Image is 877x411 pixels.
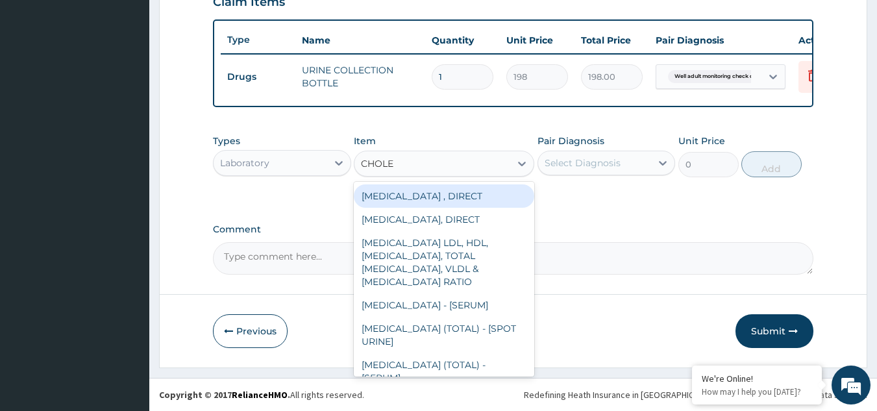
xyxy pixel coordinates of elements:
div: [MEDICAL_DATA] (TOTAL) - [SERUM] [354,353,534,390]
label: Types [213,136,240,147]
div: Laboratory [220,156,269,169]
th: Type [221,28,295,52]
span: We're online! [75,123,179,254]
footer: All rights reserved. [149,378,877,411]
label: Pair Diagnosis [537,134,604,147]
th: Pair Diagnosis [649,27,792,53]
div: Redefining Heath Insurance in [GEOGRAPHIC_DATA] using Telemedicine and Data Science! [524,388,867,401]
div: [MEDICAL_DATA] - [SERUM] [354,293,534,317]
strong: Copyright © 2017 . [159,389,290,401]
th: Name [295,27,425,53]
button: Submit [735,314,813,348]
button: Add [741,151,802,177]
td: Drugs [221,65,295,89]
div: [MEDICAL_DATA] (TOTAL) - [SPOT URINE] [354,317,534,353]
div: Chat with us now [68,73,218,90]
div: [MEDICAL_DATA], DIRECT [354,208,534,231]
div: Select Diagnosis [545,156,621,169]
div: Minimize live chat window [213,6,244,38]
span: Well adult monitoring check do... [668,70,767,83]
label: Item [354,134,376,147]
img: d_794563401_company_1708531726252_794563401 [24,65,53,97]
textarea: Type your message and hit 'Enter' [6,273,247,319]
label: Unit Price [678,134,725,147]
p: How may I help you today? [702,386,812,397]
th: Actions [792,27,857,53]
div: [MEDICAL_DATA] LDL, HDL, [MEDICAL_DATA], TOTAL [MEDICAL_DATA], VLDL & [MEDICAL_DATA] RATIO [354,231,534,293]
div: [MEDICAL_DATA] , DIRECT [354,184,534,208]
td: URINE COLLECTION BOTTLE [295,57,425,96]
a: RelianceHMO [232,389,288,401]
div: We're Online! [702,373,812,384]
label: Comment [213,224,814,235]
th: Unit Price [500,27,574,53]
button: Previous [213,314,288,348]
th: Total Price [574,27,649,53]
th: Quantity [425,27,500,53]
